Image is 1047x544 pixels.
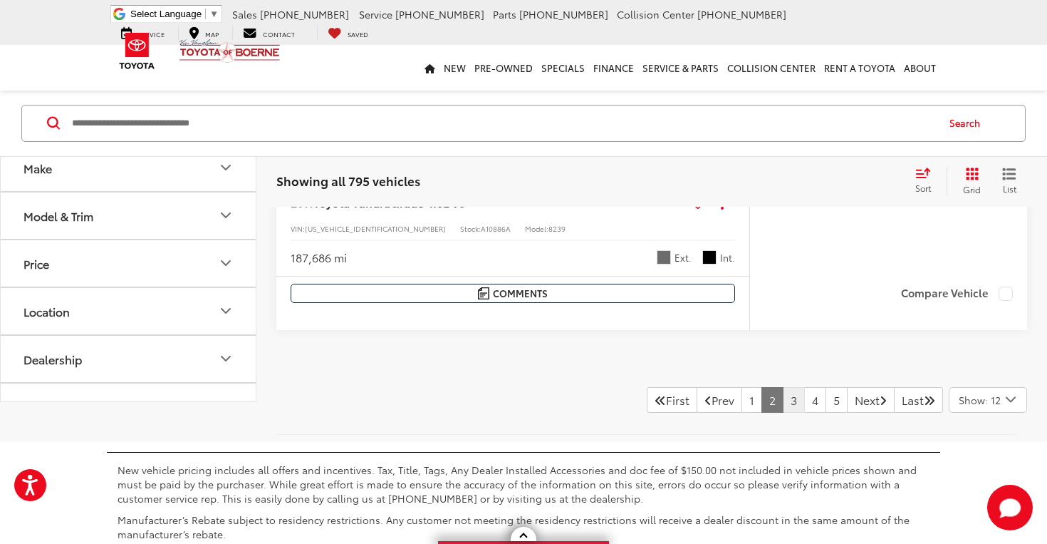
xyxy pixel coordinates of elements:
[525,223,548,234] span: Model:
[647,387,697,413] a: First PageFirst
[260,7,349,21] span: [PHONE_NUMBER]
[959,393,1001,407] span: Show: 12
[24,257,49,270] div: Price
[1,288,257,334] button: LocationLocation
[1,336,257,382] button: DealershipDealership
[24,161,52,175] div: Make
[130,9,219,19] a: Select Language​
[638,45,723,91] a: Service & Parts: Opens in a new tab
[991,167,1027,195] button: List View
[217,398,234,415] div: Body Style
[537,45,589,91] a: Specials
[24,304,70,318] div: Location
[232,26,306,40] a: Contact
[217,159,234,176] div: Make
[674,251,692,265] span: Ext.
[1,240,257,287] button: PricePrice
[947,167,991,195] button: Grid View
[493,287,548,300] span: Comments
[657,250,671,265] span: Magnetic Gray Metallic
[655,394,666,406] i: First Page
[825,387,848,413] a: 5
[721,197,724,209] span: dropdown dots
[702,250,717,265] span: Graphite
[1,384,257,430] button: Body StyleBody Style
[178,26,229,40] a: Map
[880,394,887,406] i: Next Page
[901,287,1013,301] label: Compare Vehicle
[24,352,82,366] div: Dealership
[478,287,489,299] img: Comments
[470,45,537,91] a: Pre-Owned
[987,485,1033,530] svg: Start Chat
[963,183,981,195] span: Grid
[493,7,516,21] span: Parts
[908,167,947,195] button: Select sort value
[847,387,895,413] a: NextNext Page
[118,463,929,505] p: New vehicle pricing includes all offers and incentives. Tax, Title, Tags, Any Dealer Installed Ac...
[519,7,608,21] span: [PHONE_NUMBER]
[317,26,379,40] a: My Saved Vehicles
[205,9,206,19] span: ​
[110,26,175,40] a: Service
[481,223,511,234] span: A10886A
[291,223,305,234] span: VIN:
[118,513,929,541] p: Manufacturer’s Rebate subject to residency restrictions. Any customer not meeting the residency r...
[291,250,347,266] div: 187,686 mi
[741,387,762,413] a: 1
[761,387,783,413] a: 2
[697,7,786,21] span: [PHONE_NUMBER]
[217,302,234,319] div: Location
[179,39,281,63] img: Vic Vaughan Toyota of Boerne
[232,7,257,21] span: Sales
[723,45,820,91] a: Collision Center
[1,193,257,239] button: Model & TrimModel & Trim
[548,223,566,234] span: 8239
[783,387,805,413] a: 3
[820,45,900,91] a: Rent a Toyota
[305,223,446,234] span: [US_VEHICLE_IDENTIFICATION_NUMBER]
[24,209,93,222] div: Model & Trim
[924,394,935,406] i: Last Page
[439,45,470,91] a: New
[1,145,257,191] button: MakeMake
[24,400,80,414] div: Body Style
[359,7,392,21] span: Service
[900,45,940,91] a: About
[1002,183,1016,195] span: List
[720,251,735,265] span: Int.
[949,387,1027,413] button: Select number of vehicles per page
[276,172,420,189] span: Showing all 795 vehicles
[291,284,735,303] button: Comments
[589,45,638,91] a: Finance
[987,485,1033,530] button: Toggle Chat Window
[804,387,826,413] a: 4
[130,9,202,19] span: Select Language
[894,387,943,413] a: LastLast Page
[697,387,742,413] a: Previous PagePrev
[395,7,484,21] span: [PHONE_NUMBER]
[71,106,936,140] input: Search by Make, Model, or Keyword
[617,7,694,21] span: Collision Center
[915,183,931,195] span: Sort
[110,28,164,74] img: Toyota
[217,255,234,272] div: Price
[704,394,712,406] i: Previous Page
[217,350,234,367] div: Dealership
[460,223,481,234] span: Stock:
[420,45,439,91] a: Home
[936,106,1001,141] button: Search
[209,9,219,19] span: ▼
[348,29,368,39] span: Saved
[217,207,234,224] div: Model & Trim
